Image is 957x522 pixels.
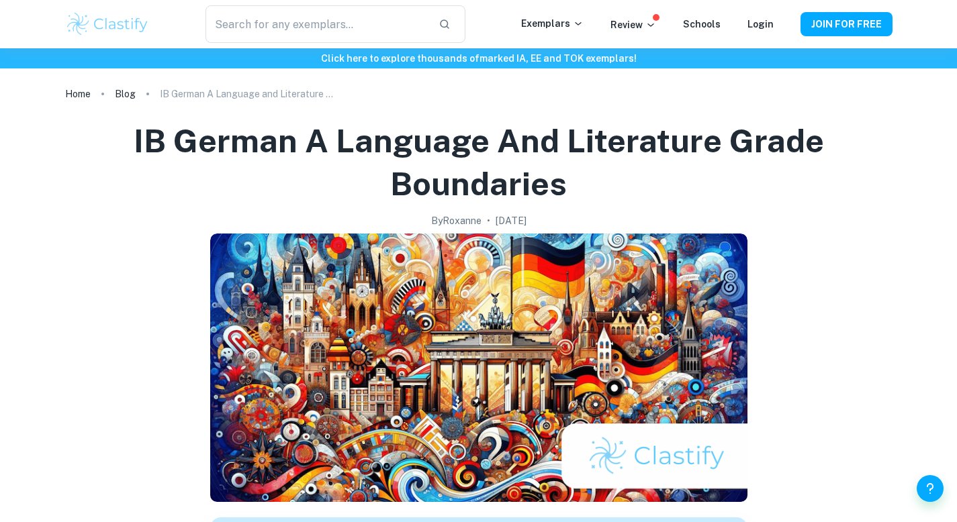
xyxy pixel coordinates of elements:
h2: By Roxanne [431,213,482,228]
button: Help and Feedback [917,475,944,502]
a: Blog [115,85,136,103]
h2: [DATE] [496,213,527,228]
p: Review [610,17,656,32]
h6: Click here to explore thousands of marked IA, EE and TOK exemplars ! [3,51,954,66]
button: JOIN FOR FREE [801,12,893,36]
img: Clastify logo [65,11,150,38]
h1: IB German A Language and Literature Grade Boundaries [81,119,876,205]
p: IB German A Language and Literature Grade Boundaries [160,87,334,101]
a: Home [65,85,91,103]
p: Exemplars [521,16,584,31]
img: IB German A Language and Literature Grade Boundaries cover image [210,233,747,502]
a: Schools [683,19,721,30]
p: • [487,213,490,228]
input: Search for any exemplars... [206,5,427,43]
a: Login [747,19,774,30]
